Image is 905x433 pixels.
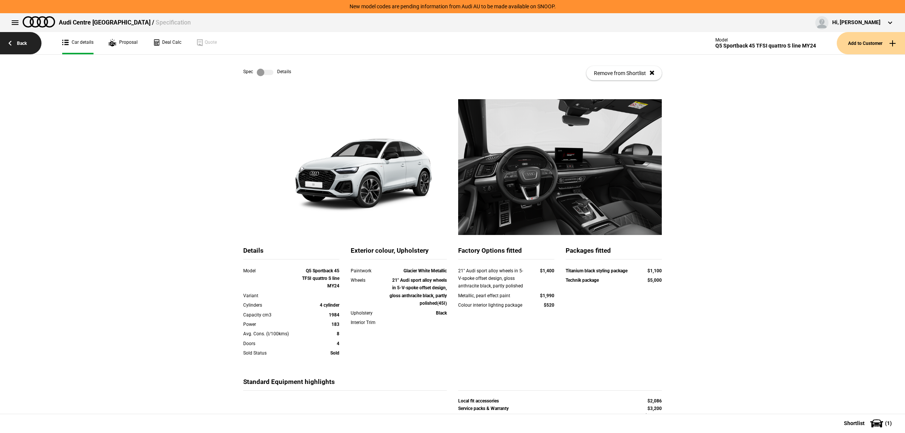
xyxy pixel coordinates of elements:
strong: $520 [544,302,554,308]
div: Standard Equipment highlights [243,378,447,391]
div: Doors [243,340,301,347]
div: Model [243,267,301,275]
div: Factory Options fitted [458,246,554,259]
button: Remove from Shortlist [586,66,662,80]
strong: 21" Audi sport alloy wheels in 5-V-spoke offset design, gloss anthracite black, partly polished(45I) [390,278,447,306]
div: Packages fitted [566,246,662,259]
strong: Titanium black styling package [566,268,627,273]
a: Proposal [109,32,138,54]
button: Shortlist(1) [833,414,905,433]
div: Hi, [PERSON_NAME] [832,19,880,26]
a: Car details [62,32,94,54]
strong: Technik package [566,278,599,283]
img: audi.png [23,16,55,28]
div: Sold Status [243,349,301,357]
strong: $1,990 [540,293,554,298]
strong: $1,100 [647,268,662,273]
strong: 1984 [329,312,339,318]
div: Power [243,321,301,328]
div: Interior Trim [351,319,389,326]
div: Metallic, pearl effect paint [458,292,526,299]
strong: $1,400 [540,268,554,273]
strong: 183 [331,322,339,327]
div: Variant [243,292,301,299]
strong: GST [458,413,466,418]
div: Spec Details [243,69,291,76]
div: Capacity cm3 [243,311,301,319]
strong: 4 cylinder [320,302,339,308]
strong: Glacier White Metallic [403,268,447,273]
button: Add to Customer [837,32,905,54]
span: Specification [156,19,191,26]
div: Paintwork [351,267,389,275]
strong: 8 [337,331,339,336]
strong: 4 [337,341,339,346]
strong: Local fit accessories [458,398,499,404]
strong: Black [436,310,447,316]
strong: $5,000 [647,278,662,283]
div: Q5 Sportback 45 TFSI quattro S line MY24 [715,43,816,49]
div: 21" Audi sport alloy wheels in 5-V-spoke offset design, gloss anthracite black, partly polished [458,267,526,290]
div: Exterior colour, Upholstery [351,246,447,259]
strong: Q5 Sportback 45 TFSI quattro S line MY24 [302,268,339,289]
div: Avg. Cons. (l/100kms) [243,330,301,338]
div: Wheels [351,276,389,284]
a: Deal Calc [153,32,181,54]
strong: $10,304 [645,413,662,418]
strong: $3,200 [647,406,662,411]
div: Colour interior lighting package [458,301,526,309]
div: Model [715,37,816,43]
span: ( 1 ) [885,421,892,426]
div: Cylinders [243,301,301,309]
div: Details [243,246,339,259]
strong: Sold [330,350,339,356]
div: Upholstery [351,309,389,317]
strong: $2,086 [647,398,662,404]
strong: Service packs & Warranty [458,406,509,411]
div: Audi Centre [GEOGRAPHIC_DATA] / [59,18,191,27]
span: Shortlist [844,421,865,426]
